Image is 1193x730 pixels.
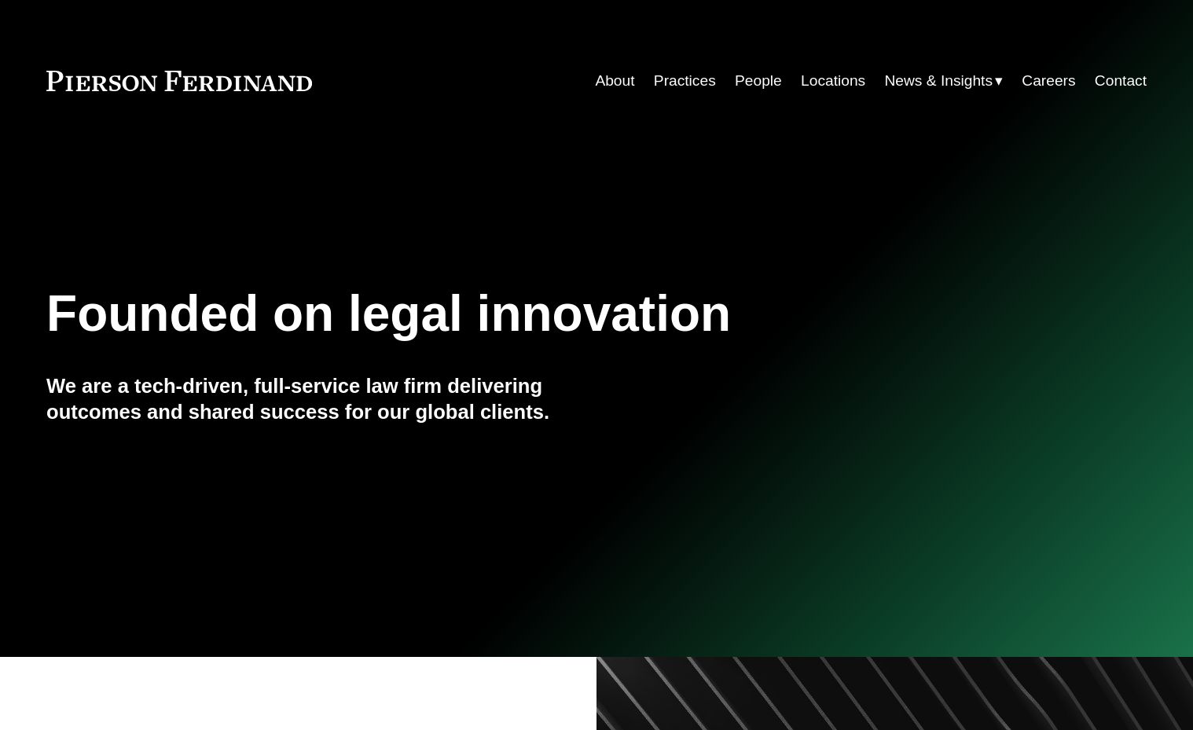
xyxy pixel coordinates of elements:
[654,66,716,96] a: Practices
[595,66,634,96] a: About
[1022,66,1075,96] a: Careers
[884,66,1003,96] a: folder dropdown
[1095,66,1147,96] a: Contact
[801,66,865,96] a: Locations
[884,68,993,95] span: News & Insights
[735,66,782,96] a: People
[46,285,964,343] h1: Founded on legal innovation
[46,373,596,424] h4: We are a tech-driven, full-service law firm delivering outcomes and shared success for our global...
